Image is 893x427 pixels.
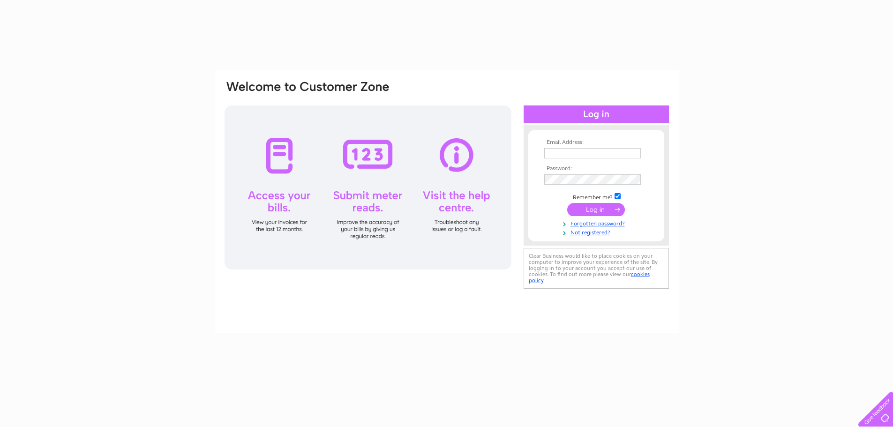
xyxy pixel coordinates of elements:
th: Email Address: [542,139,651,146]
div: Clear Business would like to place cookies on your computer to improve your experience of the sit... [524,248,669,289]
a: Forgotten password? [544,218,651,227]
input: Submit [567,203,625,216]
th: Password: [542,165,651,172]
a: Not registered? [544,227,651,236]
a: cookies policy [529,271,650,284]
td: Remember me? [542,192,651,201]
